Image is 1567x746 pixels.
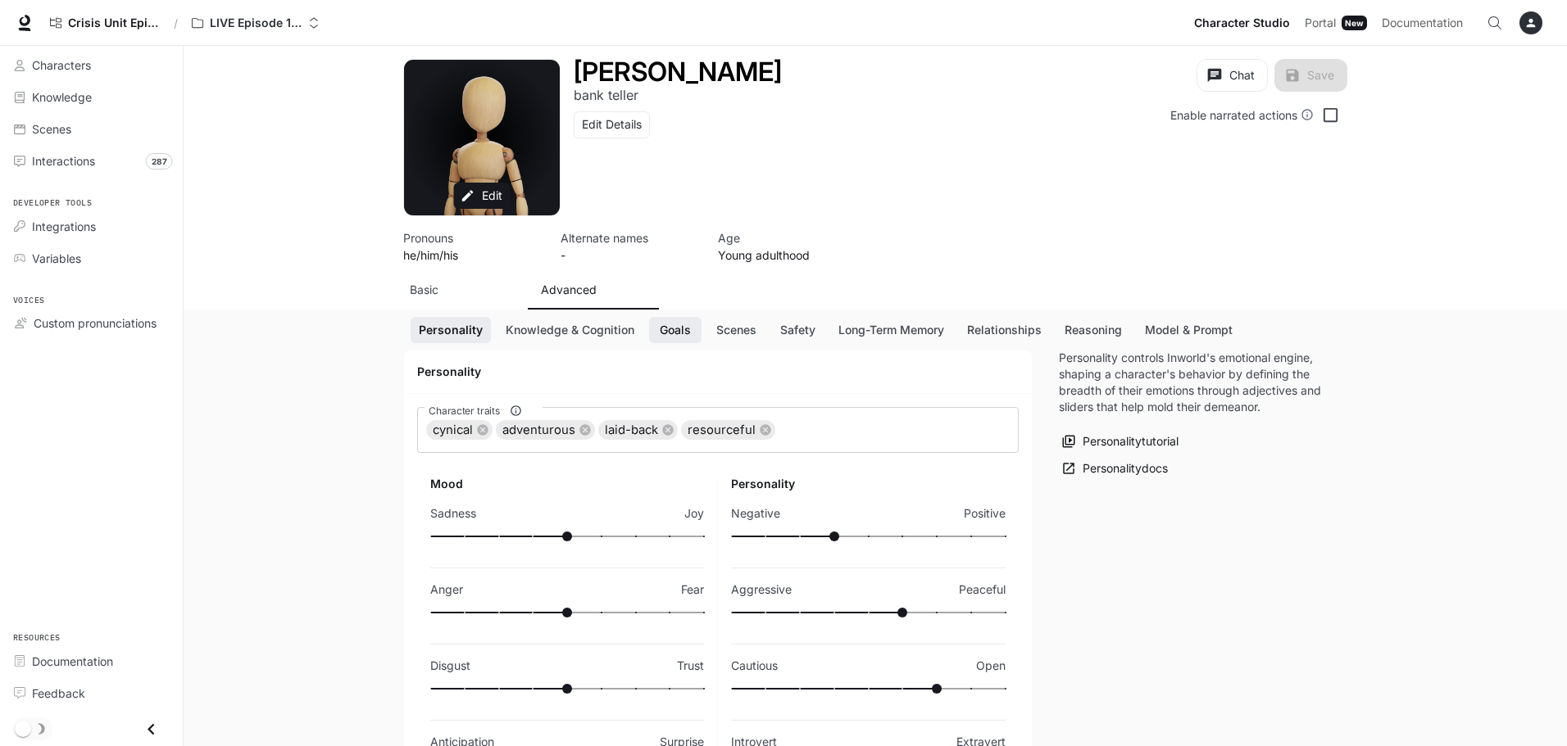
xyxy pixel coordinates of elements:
span: Characters [32,57,91,74]
div: / [167,15,184,32]
p: Young adulthood [718,246,856,264]
p: he/him/his [403,246,541,264]
button: Open character details dialog [561,229,698,264]
a: Variables [7,244,176,273]
button: Open character details dialog [718,229,856,264]
div: New [1342,16,1367,30]
a: Personalitydocs [1059,455,1172,482]
p: Age [718,229,856,246]
p: Pronouns [403,229,541,246]
span: Character Studio [1194,13,1290,34]
a: Custom pronunciations [7,309,176,337]
p: Personality controls Inworld's emotional engine, shaping a character's behavior by defining the b... [1059,350,1321,415]
button: Goals [649,317,702,344]
span: Documentation [32,653,113,670]
span: resourceful [681,421,762,440]
button: Chat [1197,59,1268,92]
span: Portal [1305,13,1336,34]
p: Aggressive [731,581,792,598]
a: Scenes [7,115,176,143]
span: Variables [32,250,81,267]
p: Alternate names [561,229,698,246]
p: Advanced [541,282,597,298]
h1: [PERSON_NAME] [574,56,782,88]
button: Open character details dialog [403,229,541,264]
p: Peaceful [959,581,1006,598]
p: Open [976,658,1006,674]
p: Trust [677,658,704,674]
button: Open Command Menu [1478,7,1511,39]
span: 287 [146,153,173,170]
div: Avatar image [404,60,560,215]
p: Disgust [430,658,470,674]
span: Knowledge [32,88,92,106]
span: Character traits [429,404,500,418]
a: Integrations [7,212,176,241]
a: PortalNew [1298,7,1374,39]
span: Scenes [32,120,71,138]
p: Cautious [731,658,778,674]
a: Documentation [7,647,176,676]
span: Custom pronunciations [34,314,157,332]
button: Open character details dialog [574,59,782,85]
button: Knowledge & Cognition [497,317,643,344]
button: Personality [411,317,491,344]
p: LIVE Episode 1 - Crisis Unit [210,16,302,30]
h6: Personality [731,476,1006,492]
p: bank teller [574,87,638,103]
span: Documentation [1382,13,1463,34]
button: Character traits [505,400,527,422]
button: Model & Prompt [1137,317,1241,344]
p: Positive [964,505,1006,522]
span: Integrations [32,218,96,235]
button: Scenes [708,317,765,344]
span: laid-back [598,421,665,440]
button: Personalitytutorial [1059,428,1183,455]
p: Fear [681,581,704,598]
span: cynical [426,421,479,440]
a: Characters [7,51,176,79]
span: adventurous [496,421,582,440]
button: Reasoning [1056,317,1130,344]
h6: Mood [430,476,704,492]
span: Interactions [32,152,95,170]
span: Crisis Unit Episode 1 [68,16,160,30]
span: Dark mode toggle [15,719,31,737]
p: Basic [410,282,438,298]
button: Open workspace menu [184,7,327,39]
a: Feedback [7,679,176,708]
div: cynical [426,420,493,440]
button: Open character avatar dialog [404,60,560,215]
a: Documentation [1375,7,1475,39]
div: adventurous [496,420,595,440]
button: Long-Term Memory [830,317,952,344]
p: Anger [430,581,463,598]
p: Joy [684,505,704,522]
button: Close drawer [133,712,170,746]
button: Open character details dialog [574,85,638,105]
button: Safety [771,317,824,344]
div: Enable narrated actions [1170,106,1314,124]
a: Knowledge [7,83,176,111]
a: Interactions [7,147,176,175]
div: laid-back [598,420,678,440]
div: resourceful [681,420,775,440]
span: Feedback [32,685,85,702]
a: Crisis Unit Episode 1 [43,7,167,39]
h4: Personality [417,364,1019,380]
a: Character Studio [1188,7,1297,39]
p: Sadness [430,505,476,522]
button: Relationships [959,317,1050,344]
p: - [561,246,698,264]
button: Edit Details [574,111,650,138]
p: Negative [731,505,780,522]
button: Edit [454,183,511,210]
